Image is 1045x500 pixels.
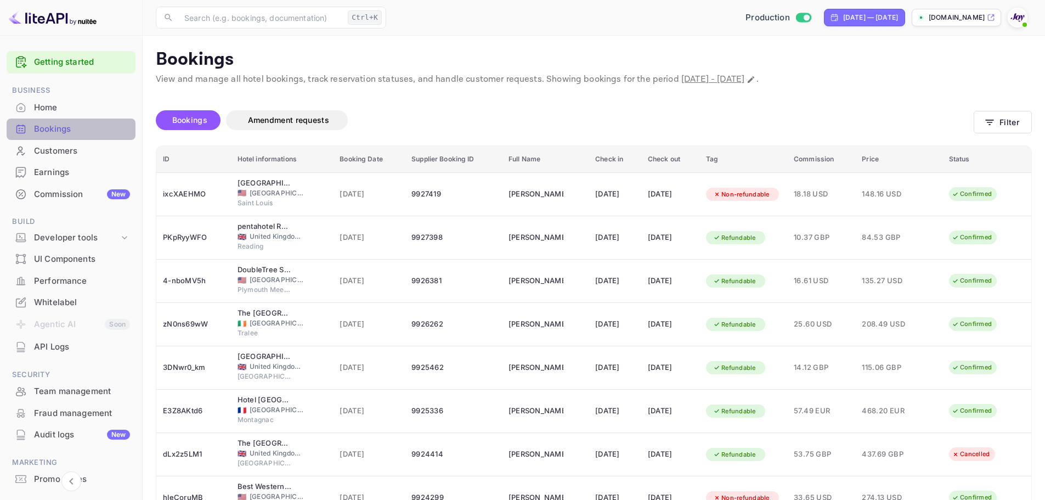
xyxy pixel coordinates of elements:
div: Earnings [34,166,130,179]
div: Team management [34,385,130,398]
span: [DATE] [340,448,398,460]
div: Refundable [706,361,763,375]
a: Earnings [7,162,135,182]
div: Refundable [706,405,763,418]
div: Confirmed [945,274,999,288]
div: The Rose Hotel [238,308,292,319]
div: UI Components [34,253,130,266]
div: 9927398 [411,229,495,246]
div: Pinwen Storey [509,272,563,290]
span: Saint Louis [238,198,292,208]
div: Customers [7,141,135,162]
div: [DATE] [595,359,635,377]
span: Tralee [238,328,292,338]
div: Audit logs [34,429,130,441]
div: [DATE] [648,229,693,246]
div: Mallory Ferguson [509,186,563,203]
p: Bookings [156,49,1032,71]
span: United Kingdom of Great Britain and Northern Ireland [238,450,246,457]
span: 14.12 GBP [794,362,849,374]
span: Plymouth Meeting [238,285,292,295]
div: Bryan Kennedy [509,316,563,333]
span: Production [745,12,790,24]
div: Confirmed [945,231,999,244]
span: Security [7,369,135,381]
span: United States of America [238,277,246,284]
div: Confirmed [945,187,999,201]
span: [DATE] [340,188,398,200]
span: [DATE] [340,275,398,287]
span: United Kingdom of Great Britain and Northern Ireland [238,233,246,240]
button: Collapse navigation [61,471,81,491]
div: Colm Murphy [509,229,563,246]
div: Fraud management [34,407,130,420]
div: Confirmed [945,404,999,418]
div: [DATE] [648,272,693,290]
button: Change date range [745,74,756,85]
span: [GEOGRAPHIC_DATA] [238,458,292,468]
span: 208.49 USD [862,318,917,330]
a: CommissionNew [7,184,135,204]
div: 9926262 [411,316,495,333]
div: 9925462 [411,359,495,377]
span: 10.37 GBP [794,232,849,244]
span: [GEOGRAPHIC_DATA] [238,372,292,381]
div: [DATE] [648,446,693,463]
a: Getting started [34,56,130,69]
div: 9925336 [411,402,495,420]
div: Performance [34,275,130,288]
div: API Logs [34,341,130,353]
div: The Maids Head Hotel [238,438,292,449]
div: Promo codes [7,469,135,490]
span: Marketing [7,457,135,469]
span: 135.27 USD [862,275,917,287]
div: Confirmed [945,361,999,374]
div: account-settings tabs [156,110,974,130]
div: Earnings [7,162,135,183]
span: [DATE] [340,232,398,244]
span: 84.53 GBP [862,232,917,244]
span: Reading [238,241,292,251]
div: [DATE] [595,186,635,203]
div: Hilton St. Louis at the Ballpark [238,178,292,189]
a: Bookings [7,119,135,139]
span: 437.69 GBP [862,448,917,460]
div: Home [7,97,135,119]
div: API Logs [7,336,135,358]
th: Supplier Booking ID [405,146,502,173]
a: Performance [7,271,135,291]
img: LiteAPI logo [9,9,97,26]
span: United Kingdom of [GEOGRAPHIC_DATA] and [GEOGRAPHIC_DATA] [250,232,304,241]
span: France [238,407,246,414]
a: API Logs [7,336,135,357]
div: Confirmed [945,317,999,331]
div: 9924414 [411,446,495,463]
span: 53.75 GBP [794,448,849,460]
th: Status [942,146,1032,173]
span: 57.49 EUR [794,405,849,417]
div: zN0ns69wW [163,316,224,333]
span: 25.60 USD [794,318,849,330]
div: Non-refundable [706,188,777,201]
div: Refundable [706,448,763,462]
div: Marie Ruttiens [509,402,563,420]
span: 468.20 EUR [862,405,917,417]
div: Whitelabel [34,296,130,309]
span: 16.61 USD [794,275,849,287]
input: Search (e.g. bookings, documentation) [178,7,343,29]
div: Switch to Sandbox mode [741,12,815,24]
a: Team management [7,381,135,401]
div: CommissionNew [7,184,135,205]
span: [GEOGRAPHIC_DATA] [250,275,304,285]
span: [DATE] [340,362,398,374]
span: Bookings [172,115,207,125]
a: Audit logsNew [7,424,135,445]
span: United Kingdom of [GEOGRAPHIC_DATA] and [GEOGRAPHIC_DATA] [250,362,304,372]
span: [DATE] [340,318,398,330]
div: New [107,430,130,440]
span: United Kingdom of [GEOGRAPHIC_DATA] and [GEOGRAPHIC_DATA] [250,448,304,458]
div: [DATE] [595,402,635,420]
div: DoubleTree Suites by Hilton Hotel Philadelphia West [238,265,292,276]
div: Team management [7,381,135,402]
div: UI Components [7,249,135,270]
